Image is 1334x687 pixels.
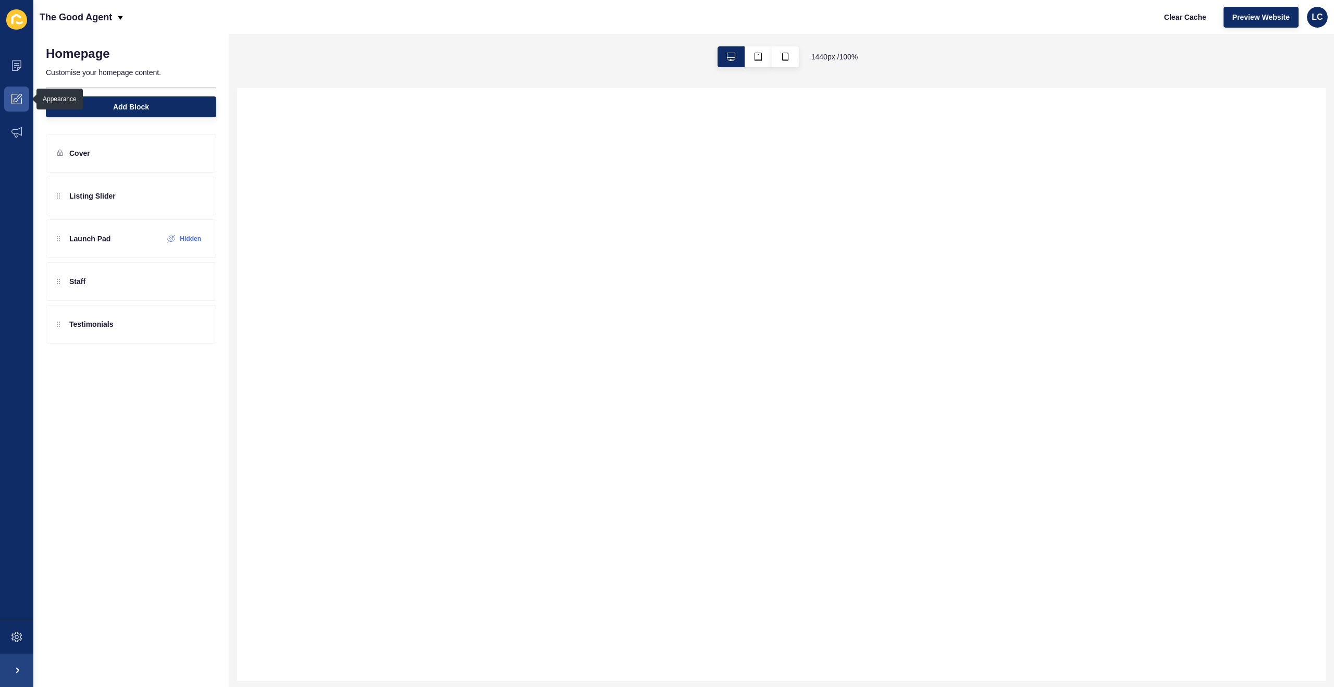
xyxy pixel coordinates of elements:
span: Clear Cache [1164,12,1206,22]
button: Add Block [46,96,216,117]
div: Appearance [43,95,77,103]
button: Preview Website [1224,7,1299,28]
p: Testimonials [69,319,114,329]
h1: Homepage [46,46,110,61]
p: Listing Slider [69,191,116,201]
p: Cover [69,148,90,158]
p: Customise your homepage content. [46,61,216,84]
p: The Good Agent [40,4,112,30]
span: 1440 px / 100 % [811,52,858,62]
span: LC [1312,12,1323,22]
span: Add Block [113,102,149,112]
p: Launch Pad [69,234,110,244]
span: Preview Website [1232,12,1290,22]
label: Hidden [180,235,201,243]
button: Clear Cache [1155,7,1215,28]
p: Staff [69,276,85,287]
